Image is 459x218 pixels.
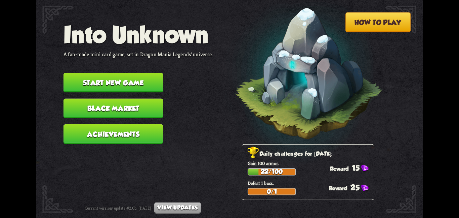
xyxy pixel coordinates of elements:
div: Current version: update #2.0b, [DATE] [85,202,201,213]
button: Start new game [64,73,163,92]
div: 25 [329,183,375,192]
button: How to play [345,12,411,32]
div: 15 [330,163,374,172]
div: 22/100 [248,169,295,175]
h2: Daily challenges for [DATE]: [248,149,374,159]
div: 0/1 [248,188,295,194]
p: Defeat 1 boss. [248,180,374,186]
p: Gain 100 armor. [248,160,374,166]
img: Golden_Trophy_Icon.png [248,147,259,159]
p: A fan-made mini card game, set in Dragon Mania Legends' universe. [64,51,213,58]
button: Achievements [64,124,163,144]
button: View updates [154,202,201,213]
h1: Into Unknown [64,21,213,48]
button: Black Market [64,98,163,118]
